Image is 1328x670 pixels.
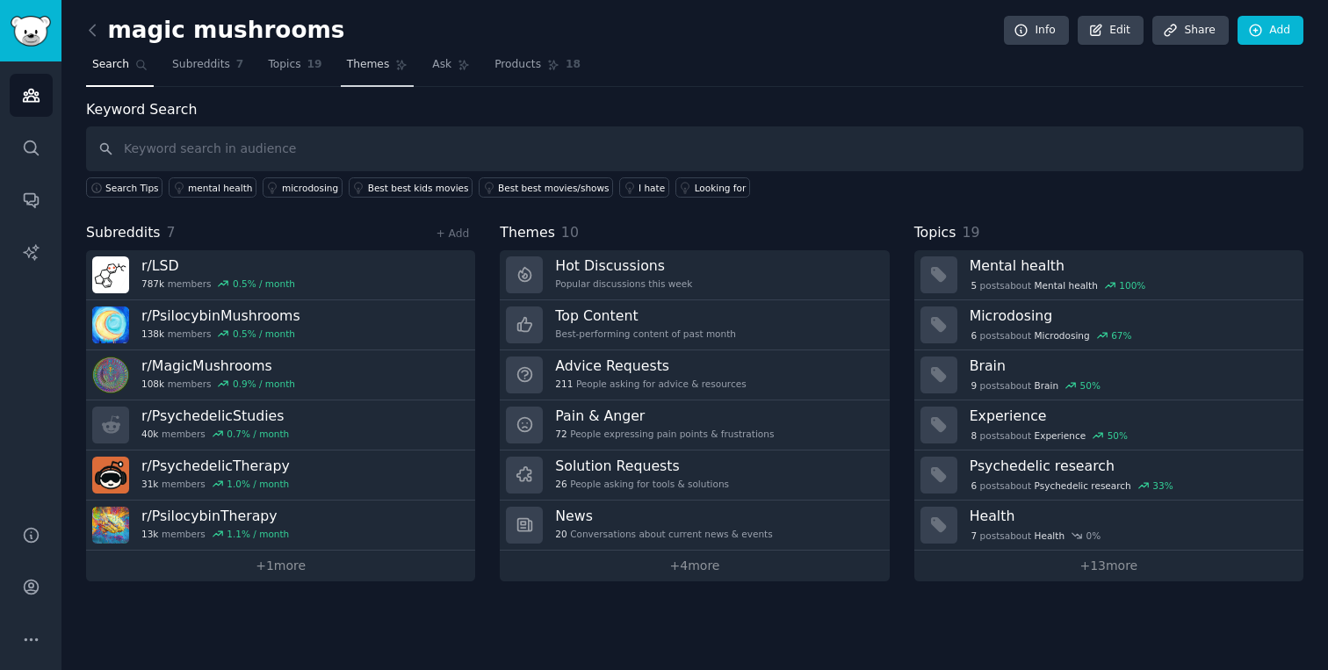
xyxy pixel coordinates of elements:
[971,479,977,492] span: 6
[141,507,289,525] h3: r/ PsilocybinTherapy
[971,279,977,292] span: 5
[962,224,979,241] span: 19
[555,306,736,325] h3: Top Content
[500,300,889,350] a: Top ContentBest-performing content of past month
[500,250,889,300] a: Hot DiscussionsPopular discussions this week
[1004,16,1069,46] a: Info
[695,182,747,194] div: Looking for
[1111,329,1131,342] div: 67 %
[141,328,300,340] div: members
[141,478,158,490] span: 31k
[86,17,344,45] h2: magic mushrooms
[86,177,162,198] button: Search Tips
[172,57,230,73] span: Subreddits
[619,177,669,198] a: I hate
[1080,379,1101,392] div: 50 %
[233,328,295,340] div: 0.5 % / month
[914,300,1303,350] a: Microdosing6postsaboutMicrodosing67%
[555,457,729,475] h3: Solution Requests
[1035,379,1059,392] span: Brain
[1035,329,1090,342] span: Microdosing
[970,357,1291,375] h3: Brain
[282,182,338,194] div: microdosing
[167,224,176,241] span: 7
[555,378,573,390] span: 211
[141,528,289,540] div: members
[86,101,197,118] label: Keyword Search
[488,51,587,87] a: Products18
[914,551,1303,581] a: +13more
[141,277,295,290] div: members
[639,182,665,194] div: I hate
[555,428,774,440] div: People expressing pain points & frustrations
[236,57,244,73] span: 7
[92,306,129,343] img: PsilocybinMushrooms
[555,357,746,375] h3: Advice Requests
[86,450,475,501] a: r/PsychedelicTherapy31kmembers1.0% / month
[970,428,1130,443] div: post s about
[914,350,1303,400] a: Brain9postsaboutBrain50%
[92,457,129,493] img: PsychedelicTherapy
[970,378,1102,393] div: post s about
[141,457,290,475] h3: r/ PsychedelicTherapy
[498,182,610,194] div: Best best movies/shows
[86,300,475,350] a: r/PsilocybinMushrooms138kmembers0.5% / month
[500,450,889,501] a: Solution Requests26People asking for tools & solutions
[555,378,746,390] div: People asking for advice & resources
[1035,279,1098,292] span: Mental health
[914,400,1303,450] a: Experience8postsaboutExperience50%
[555,428,567,440] span: 72
[479,177,613,198] a: Best best movies/shows
[227,528,289,540] div: 1.1 % / month
[86,126,1303,171] input: Keyword search in audience
[341,51,415,87] a: Themes
[268,57,300,73] span: Topics
[92,256,129,293] img: LSD
[914,450,1303,501] a: Psychedelic research6postsaboutPsychedelic research33%
[141,306,300,325] h3: r/ PsilocybinMushrooms
[914,501,1303,551] a: Health7postsaboutHealth0%
[86,222,161,244] span: Subreddits
[141,256,295,275] h3: r/ LSD
[307,57,322,73] span: 19
[141,328,164,340] span: 138k
[500,501,889,551] a: News20Conversations about current news & events
[141,378,164,390] span: 108k
[432,57,451,73] span: Ask
[500,551,889,581] a: +4more
[970,328,1134,343] div: post s about
[1152,16,1228,46] a: Share
[166,51,249,87] a: Subreddits7
[141,357,295,375] h3: r/ MagicMushrooms
[347,57,390,73] span: Themes
[970,457,1291,475] h3: Psychedelic research
[92,357,129,393] img: MagicMushrooms
[141,478,290,490] div: members
[500,350,889,400] a: Advice Requests211People asking for advice & resources
[1035,530,1065,542] span: Health
[233,378,295,390] div: 0.9 % / month
[262,51,328,87] a: Topics19
[233,277,295,290] div: 0.5 % / month
[169,177,256,198] a: mental health
[1086,530,1101,542] div: 0 %
[92,507,129,544] img: PsilocybinTherapy
[86,551,475,581] a: +1more
[188,182,252,194] div: mental health
[970,277,1147,293] div: post s about
[141,428,158,440] span: 40k
[368,182,469,194] div: Best best kids movies
[970,528,1102,544] div: post s about
[555,507,772,525] h3: News
[555,528,772,540] div: Conversations about current news & events
[970,306,1291,325] h3: Microdosing
[1035,429,1086,442] span: Experience
[914,250,1303,300] a: Mental health5postsaboutMental health100%
[566,57,581,73] span: 18
[141,528,158,540] span: 13k
[86,501,475,551] a: r/PsilocybinTherapy13kmembers1.1% / month
[971,530,977,542] span: 7
[1152,479,1173,492] div: 33 %
[914,222,956,244] span: Topics
[970,407,1291,425] h3: Experience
